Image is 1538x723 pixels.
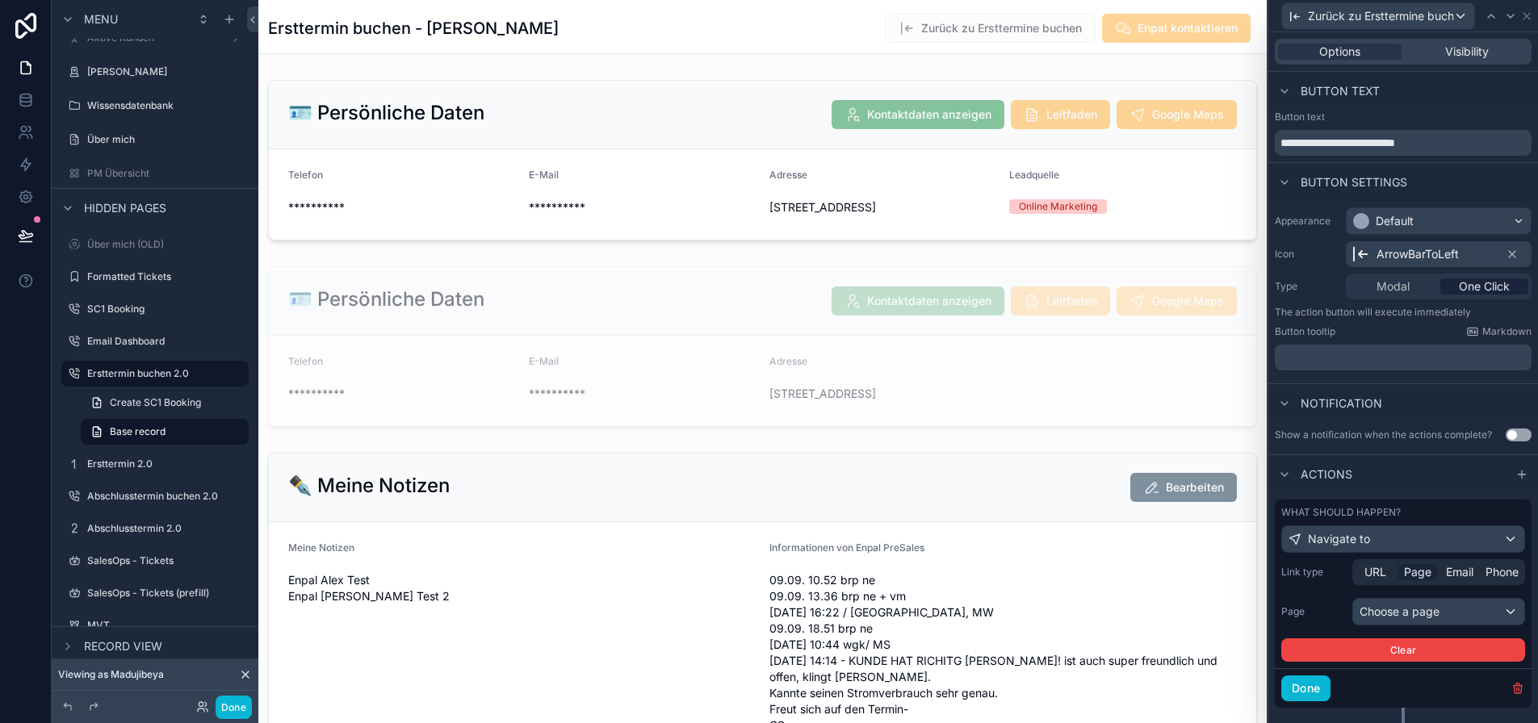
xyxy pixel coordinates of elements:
a: MVT [61,612,249,638]
label: Abschlusstermin buchen 2.0 [87,490,245,503]
span: Notification [1301,395,1382,412]
span: Modal [1377,278,1410,295]
a: SalesOps - Tickets [61,548,249,574]
a: Create SC1 Booking [81,390,249,416]
button: Default [1346,207,1532,235]
label: Ersttermin 2.0 [87,458,245,470]
a: Wissensdatenbank [61,93,249,119]
h1: Ersttermin buchen - [PERSON_NAME] [268,17,559,40]
span: Email [1446,564,1473,580]
label: [PERSON_NAME] [87,65,245,78]
label: MVT [87,619,245,632]
a: Abschlusstermin 2.0 [61,516,249,541]
a: Über mich (OLD) [61,232,249,257]
span: Options [1319,44,1360,60]
span: Button text [1301,83,1380,99]
a: Base record [81,419,249,445]
a: Über mich [61,127,249,153]
label: Ersttermin buchen 2.0 [87,367,239,380]
label: Page [1281,605,1346,618]
span: Visibility [1445,44,1489,60]
button: Choose a page [1352,598,1525,625]
a: Email Dashboard [61,328,249,354]
span: Navigate to [1308,531,1370,547]
a: PM Übersicht [61,161,249,186]
button: Done [216,696,252,719]
span: Markdown [1482,325,1532,338]
a: SC1 Booking [61,296,249,322]
label: SalesOps - Tickets [87,554,245,567]
span: Page [1404,564,1431,580]
span: Record view [84,638,162,654]
label: Wissensdatenbank [87,99,245,112]
span: Hidden pages [84,200,166,216]
label: Button text [1275,111,1325,123]
label: Icon [1275,248,1339,261]
label: PM Übersicht [87,167,245,180]
label: Über mich [87,133,245,146]
span: Phone [1486,564,1519,580]
button: Done [1281,675,1331,701]
label: Formatted Tickets [87,270,245,283]
span: Actions [1301,466,1352,483]
span: ArrowBarToLeft [1377,246,1459,262]
span: Create SC1 Booking [110,396,201,409]
label: Type [1275,280,1339,293]
p: The action button will execute immediately [1275,306,1532,319]
label: Button tooltip [1275,325,1335,338]
label: Link type [1281,566,1346,579]
span: Base record [110,425,166,438]
a: Ersttermin buchen 2.0 [61,361,249,387]
label: Abschlusstermin 2.0 [87,522,245,535]
label: Email Dashboard [87,335,245,348]
span: URL [1364,564,1386,580]
a: Formatted Tickets [61,264,249,290]
label: SalesOps - Tickets (prefill) [87,587,245,600]
label: What should happen? [1281,506,1401,519]
button: Zurück zu Ersttermine buchen [1281,2,1475,30]
span: Viewing as Madujibeya [58,668,164,681]
button: Clear [1281,638,1525,662]
div: Choose a page [1353,599,1524,625]
span: Button settings [1301,174,1407,190]
a: Ersttermin 2.0 [61,451,249,477]
div: Default [1376,213,1414,229]
a: [PERSON_NAME] [61,59,249,85]
label: Über mich (OLD) [87,238,245,251]
label: SC1 Booking [87,303,245,316]
label: Appearance [1275,215,1339,228]
a: Markdown [1466,325,1532,338]
button: Navigate to [1281,525,1525,553]
div: Show a notification when the actions complete? [1275,428,1492,441]
a: SalesOps - Tickets (prefill) [61,580,249,606]
span: Menu [84,11,118,27]
div: scrollable content [1275,345,1532,370]
span: One Click [1459,278,1510,295]
span: Zurück zu Ersttermine buchen [1308,8,1453,24]
a: Abschlusstermin buchen 2.0 [61,483,249,509]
